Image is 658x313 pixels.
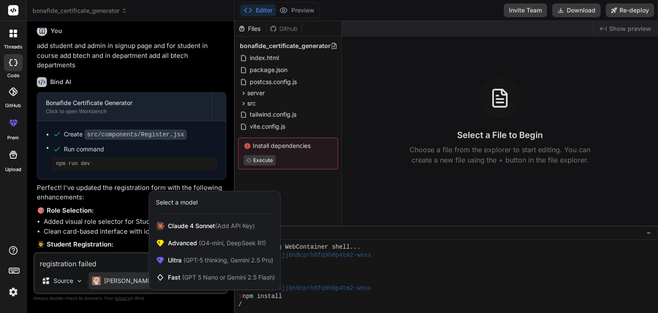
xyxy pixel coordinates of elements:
[168,222,255,230] span: Claude 4 Sonnet
[197,239,266,247] span: (O4-mini, DeepSeek R1)
[5,102,21,109] label: GitHub
[168,239,266,247] span: Advanced
[168,273,275,282] span: Fast
[182,274,275,281] span: (GPT 5 Nano or Gemini 2.5 Flash)
[7,134,19,141] label: prem
[6,285,21,299] img: settings
[5,166,21,173] label: Upload
[7,72,19,79] label: code
[215,222,255,229] span: (Add API Key)
[4,43,22,51] label: threads
[168,256,273,265] span: Ultra
[156,198,197,207] div: Select a model
[182,256,273,264] span: (GPT-5 thinking, Gemini 2.5 Pro)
